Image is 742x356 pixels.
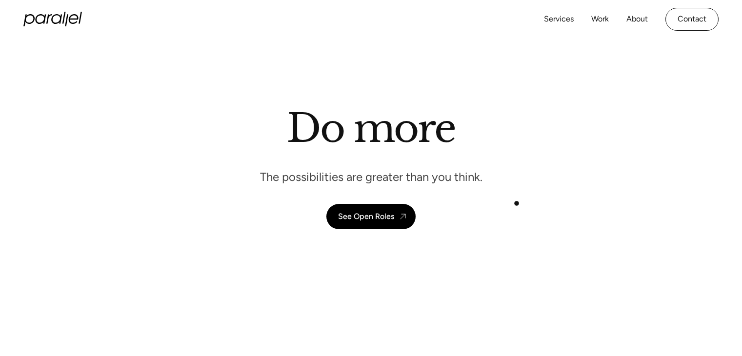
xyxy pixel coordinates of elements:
[338,212,394,221] div: See Open Roles
[287,105,455,152] h1: Do more
[591,12,609,26] a: Work
[626,12,648,26] a: About
[326,204,416,229] a: See Open Roles
[665,8,719,31] a: Contact
[544,12,574,26] a: Services
[23,12,82,26] a: home
[260,169,482,184] p: The possibilities are greater than you think.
